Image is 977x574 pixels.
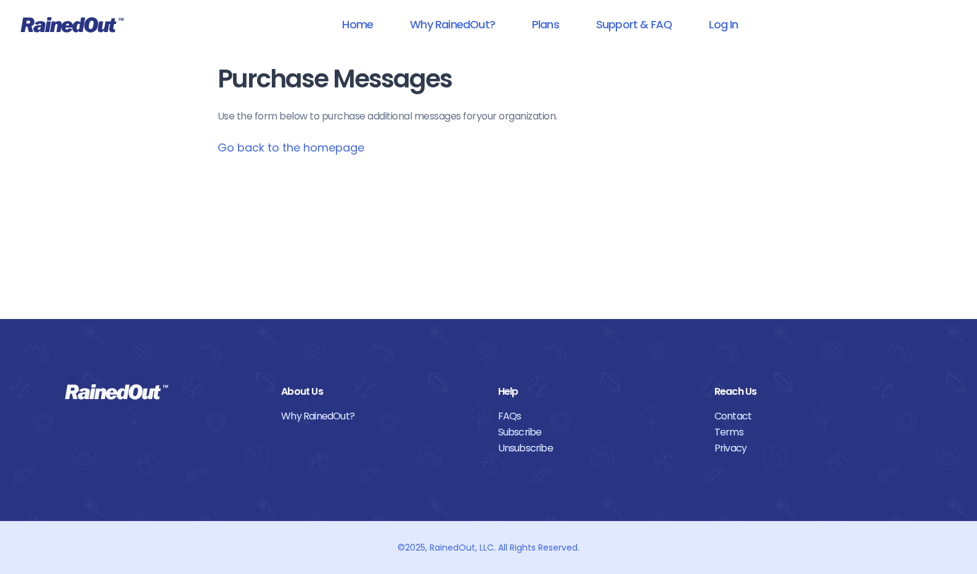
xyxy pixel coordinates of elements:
div: Help [498,384,696,400]
div: About Us [281,384,479,400]
a: Subscribe [498,424,696,440]
h1: Purchase Messages [218,65,760,93]
a: Why RainedOut? [281,408,479,424]
a: Support & FAQ [580,10,688,38]
a: Terms [714,424,912,440]
a: Log In [693,10,754,38]
a: Go back to the homepage [218,140,364,155]
p: Use the form below to purchase additional messages for your organization . [218,109,760,124]
a: Plans [516,10,575,38]
a: Why RainedOut? [394,10,511,38]
a: FAQs [498,408,696,424]
div: Reach Us [714,384,912,400]
a: Unsubscribe [498,440,696,456]
a: Contact [714,408,912,424]
a: Privacy [714,440,912,456]
a: Home [326,10,389,38]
